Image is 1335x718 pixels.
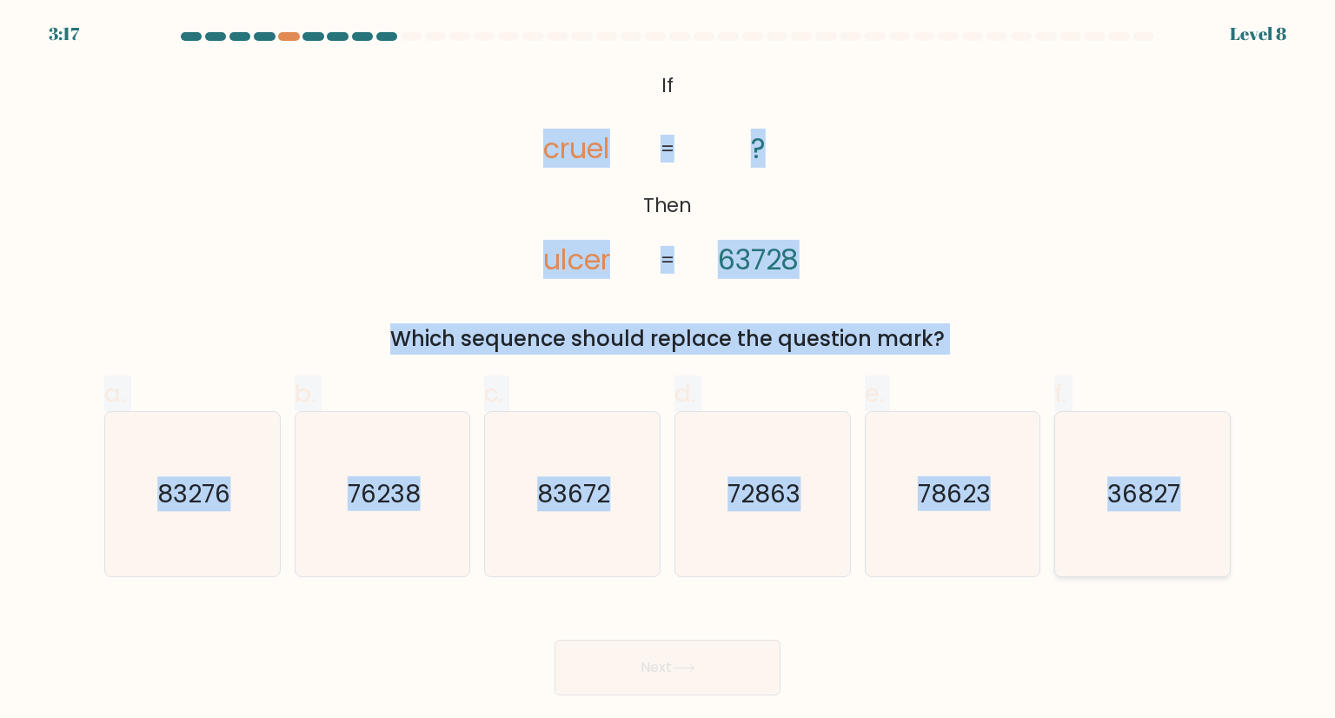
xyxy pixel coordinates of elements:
[543,240,610,279] tspan: ulcer
[661,135,674,163] tspan: =
[751,129,766,168] tspan: ?
[727,476,800,511] text: 72863
[1230,21,1286,47] div: Level 8
[1107,476,1180,511] text: 36827
[104,376,125,410] span: a.
[49,21,79,47] div: 3:17
[348,476,421,511] text: 76238
[543,129,610,168] tspan: cruel
[484,376,503,410] span: c.
[661,246,674,274] tspan: =
[865,376,884,410] span: e.
[115,323,1220,355] div: Which sequence should replace the question mark?
[295,376,315,410] span: b.
[642,191,692,219] tspan: Then
[157,476,230,511] text: 83276
[493,66,842,282] svg: @import url('[URL][DOMAIN_NAME]);
[918,476,991,511] text: 78623
[1054,376,1066,410] span: f.
[718,240,800,279] tspan: 63728
[674,376,695,410] span: d.
[538,476,611,511] text: 83672
[661,71,674,99] tspan: If
[555,640,780,695] button: Next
